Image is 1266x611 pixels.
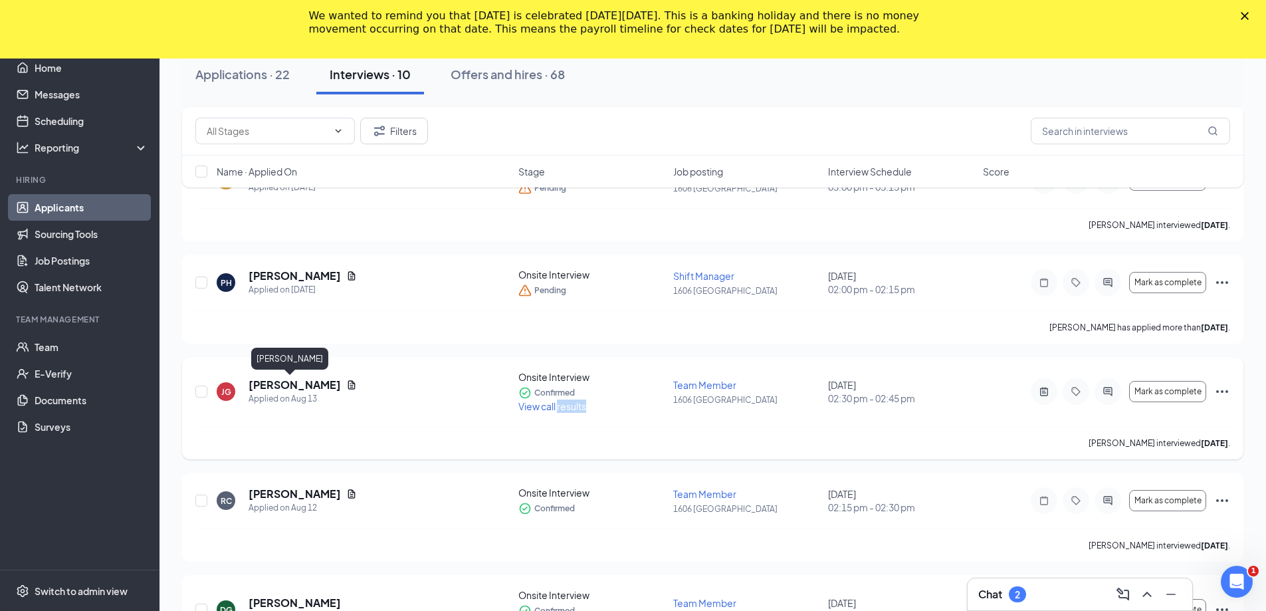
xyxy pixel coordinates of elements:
span: Name · Applied On [217,165,297,178]
svg: ActiveChat [1100,495,1116,506]
button: Filter Filters [360,118,428,144]
p: [PERSON_NAME] interviewed . [1089,437,1230,449]
span: Team Member [673,379,736,391]
svg: CheckmarkCircle [518,502,532,515]
button: Mark as complete [1129,272,1206,293]
div: Offers and hires · 68 [451,66,565,82]
svg: Minimize [1163,586,1179,602]
p: [PERSON_NAME] has applied more than . [1049,322,1230,333]
div: Applied on Aug 12 [249,501,357,515]
a: E-Verify [35,360,148,387]
svg: ActiveChat [1100,386,1116,397]
p: 1606 [GEOGRAPHIC_DATA] [673,394,820,406]
div: RC [221,495,232,507]
svg: Note [1036,277,1052,288]
svg: ActiveNote [1036,386,1052,397]
b: [DATE] [1201,541,1228,550]
span: Confirmed [534,386,575,400]
svg: ComposeMessage [1115,586,1131,602]
span: 1 [1248,566,1259,576]
div: [PERSON_NAME] [251,348,328,370]
div: Applications · 22 [195,66,290,82]
p: 1606 [GEOGRAPHIC_DATA] [673,285,820,297]
a: Scheduling [35,108,148,134]
div: Onsite Interview [518,268,665,281]
div: Onsite Interview [518,486,665,499]
svg: Settings [16,584,29,598]
a: Team [35,334,148,360]
button: Mark as complete [1129,381,1206,402]
b: [DATE] [1201,322,1228,332]
div: Onsite Interview [518,370,665,384]
div: JG [221,386,231,398]
span: Mark as complete [1134,496,1202,505]
a: Surveys [35,414,148,440]
div: [DATE] [828,269,975,296]
svg: ChevronDown [333,126,344,136]
span: Interview Schedule [828,165,912,178]
svg: Note [1036,495,1052,506]
input: All Stages [207,124,328,138]
svg: ChevronUp [1139,586,1155,602]
div: Team Management [16,314,146,325]
h5: [PERSON_NAME] [249,487,341,501]
div: Switch to admin view [35,584,128,598]
div: Reporting [35,141,149,154]
div: Hiring [16,174,146,185]
svg: Document [346,380,357,390]
p: 1606 [GEOGRAPHIC_DATA] [673,503,820,515]
svg: Tag [1068,277,1084,288]
span: Mark as complete [1134,387,1202,396]
span: 02:30 pm - 02:45 pm [828,392,975,405]
span: Shift Manager [673,270,734,282]
button: Minimize [1160,584,1182,605]
svg: Warning [518,284,532,297]
button: ChevronUp [1136,584,1158,605]
div: Applied on [DATE] [249,283,357,297]
h5: [PERSON_NAME] [249,596,341,610]
svg: Ellipses [1214,384,1230,400]
h5: [PERSON_NAME] [249,269,341,283]
svg: Document [346,271,357,281]
button: ComposeMessage [1112,584,1134,605]
span: Stage [518,165,545,178]
span: Mark as complete [1134,278,1202,287]
div: Onsite Interview [518,588,665,602]
span: 02:15 pm - 02:30 pm [828,501,975,514]
h5: [PERSON_NAME] [249,378,341,392]
button: Mark as complete [1129,490,1206,511]
iframe: Intercom live chat [1221,566,1253,598]
span: Team Member [673,597,736,609]
p: [PERSON_NAME] interviewed . [1089,540,1230,551]
span: Confirmed [534,502,575,515]
div: Close [1241,12,1254,20]
svg: MagnifyingGlass [1208,126,1218,136]
b: [DATE] [1201,438,1228,448]
a: Sourcing Tools [35,221,148,247]
svg: CheckmarkCircle [518,386,532,400]
div: Applied on Aug 13 [249,392,357,406]
div: 2 [1015,589,1020,600]
div: [DATE] [828,378,975,405]
svg: Tag [1068,495,1084,506]
a: Messages [35,81,148,108]
span: Pending [534,284,566,297]
a: Applicants [35,194,148,221]
div: [DATE] [828,487,975,514]
div: Interviews · 10 [330,66,411,82]
svg: Filter [371,123,387,139]
span: Team Member [673,488,736,500]
svg: Ellipses [1214,493,1230,509]
div: PH [221,277,232,289]
div: We wanted to remind you that [DATE] is celebrated [DATE][DATE]. This is a banking holiday and the... [309,9,936,36]
a: Documents [35,387,148,414]
svg: Document [346,489,357,499]
svg: Analysis [16,141,29,154]
span: Score [983,165,1009,178]
svg: ActiveChat [1100,277,1116,288]
input: Search in interviews [1031,118,1230,144]
a: Talent Network [35,274,148,301]
p: [PERSON_NAME] interviewed . [1089,219,1230,231]
span: Job posting [673,165,723,178]
h3: Chat [978,587,1002,602]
